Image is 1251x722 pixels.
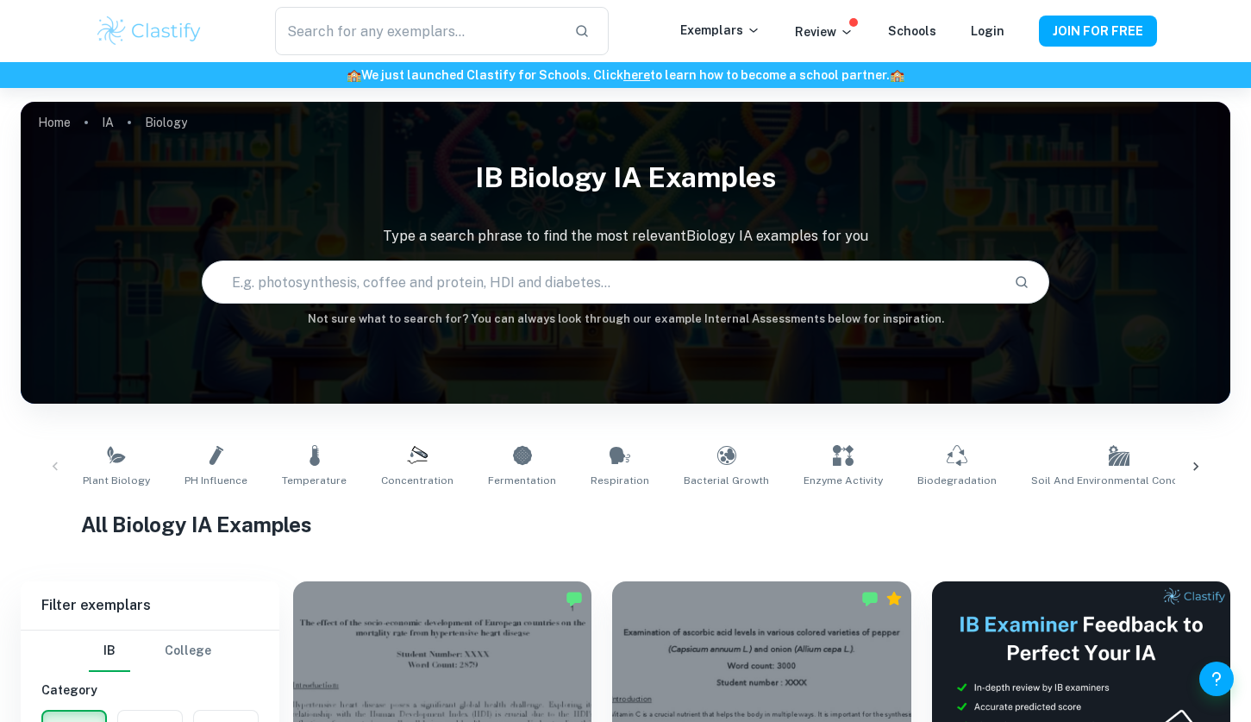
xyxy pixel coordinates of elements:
[21,226,1230,247] p: Type a search phrase to find the most relevant Biology IA examples for you
[21,311,1230,328] h6: Not sure what to search for? You can always look through our example Internal Assessments below f...
[165,631,211,672] button: College
[1199,662,1234,696] button: Help and Feedback
[89,631,130,672] button: IB
[1031,473,1207,488] span: Soil and Environmental Conditions
[41,681,259,700] h6: Category
[795,22,854,41] p: Review
[680,21,760,40] p: Exemplars
[89,631,211,672] div: Filter type choice
[203,258,999,306] input: E.g. photosynthesis, coffee and protein, HDI and diabetes...
[3,66,1248,85] h6: We just launched Clastify for Schools. Click to learn how to become a school partner.
[95,14,204,48] img: Clastify logo
[282,473,347,488] span: Temperature
[347,68,361,82] span: 🏫
[684,473,769,488] span: Bacterial Growth
[81,509,1170,540] h1: All Biology IA Examples
[804,473,883,488] span: Enzyme Activity
[566,590,583,607] img: Marked
[275,7,560,55] input: Search for any exemplars...
[861,590,879,607] img: Marked
[1039,16,1157,47] button: JOIN FOR FREE
[145,113,187,132] p: Biology
[890,68,904,82] span: 🏫
[102,110,114,135] a: IA
[591,473,649,488] span: Respiration
[623,68,650,82] a: here
[38,110,71,135] a: Home
[888,24,936,38] a: Schools
[21,150,1230,205] h1: IB Biology IA examples
[488,473,556,488] span: Fermentation
[83,473,150,488] span: Plant Biology
[917,473,997,488] span: Biodegradation
[21,581,279,630] h6: Filter exemplars
[1007,267,1036,297] button: Search
[185,473,247,488] span: pH Influence
[971,24,1004,38] a: Login
[885,590,903,607] div: Premium
[381,473,453,488] span: Concentration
